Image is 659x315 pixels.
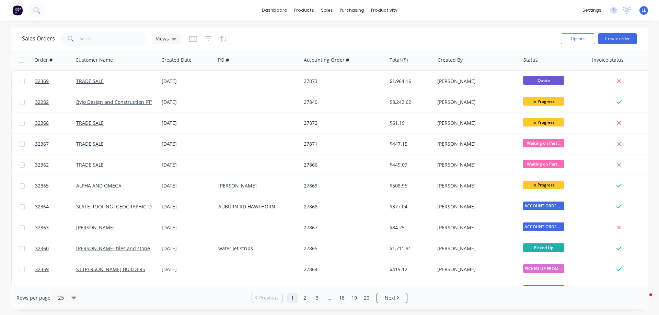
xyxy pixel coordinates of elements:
[390,78,430,85] div: $1,964.16
[287,293,298,303] a: Page 1 is your current page
[437,78,513,85] div: [PERSON_NAME]
[35,71,76,92] a: 32369
[162,182,213,189] div: [DATE]
[377,294,407,301] a: Next page
[561,33,595,44] button: Options
[76,245,150,252] a: [PERSON_NAME] tiles and stone
[437,266,513,273] div: [PERSON_NAME]
[80,32,147,46] input: Search...
[162,266,213,273] div: [DATE]
[76,99,164,105] a: ByJo Design and Construction PTY LTD
[437,120,513,126] div: [PERSON_NAME]
[523,139,564,147] span: Waiting on Part...
[35,196,76,217] a: 32364
[218,203,294,210] div: AUBURN RD HAWTHORN
[162,78,213,85] div: [DATE]
[361,293,372,303] a: Page 20
[291,5,317,15] div: products
[337,293,347,303] a: Page 18
[35,134,76,154] a: 32367
[390,245,430,252] div: $1,711.91
[35,141,49,147] span: 32367
[317,5,336,15] div: sales
[304,182,380,189] div: 27869
[76,266,145,272] a: ST [PERSON_NAME] BUILDERS
[16,294,50,301] span: Rows per page
[76,120,104,126] a: TRADE SALE
[162,141,213,147] div: [DATE]
[390,120,430,126] div: $61.19
[437,99,513,106] div: [PERSON_NAME]
[304,99,380,106] div: 27840
[437,224,513,231] div: [PERSON_NAME]
[76,203,162,210] a: SLATE ROOFING [GEOGRAPHIC_DATA]
[636,292,652,308] iframe: Intercom live chat
[523,202,564,210] span: ACCOUNT ORDERS ...
[390,224,430,231] div: $84.25
[390,182,430,189] div: $508.95
[35,224,49,231] span: 32363
[35,78,49,85] span: 32369
[390,266,430,273] div: $419.12
[304,78,380,85] div: 27873
[156,35,169,42] span: Views
[76,182,122,189] a: ALPHA AND OMEGA
[324,293,335,303] a: Jump forward
[162,203,213,210] div: [DATE]
[437,182,513,189] div: [PERSON_NAME]
[35,259,76,280] a: 32359
[35,155,76,175] a: 32362
[34,57,53,63] div: Order #
[523,285,564,294] span: ORDERS READY
[304,57,349,63] div: Accounting Order #
[641,7,646,13] span: LL
[259,294,279,301] span: Previous
[218,182,294,189] div: [PERSON_NAME]
[22,35,55,42] h1: Sales Orders
[249,293,410,303] ul: Pagination
[390,203,430,210] div: $377.04
[76,224,115,231] a: [PERSON_NAME]
[523,160,564,168] span: Waiting on Part...
[300,293,310,303] a: Page 2
[437,161,513,168] div: [PERSON_NAME]
[368,5,401,15] div: productivity
[252,294,282,301] a: Previous page
[523,264,564,273] span: PICKED UP FROM ...
[35,203,49,210] span: 32364
[162,224,213,231] div: [DATE]
[76,57,113,63] div: Customer Name
[35,238,76,259] a: 32360
[437,245,513,252] div: [PERSON_NAME]
[35,161,49,168] span: 32362
[161,57,192,63] div: Created Date
[76,78,104,84] a: TRADE SALE
[162,161,213,168] div: [DATE]
[12,5,23,15] img: Factory
[304,161,380,168] div: 27866
[438,57,463,63] div: Created By
[76,141,104,147] a: TRADE SALE
[523,97,564,106] span: In Progress
[349,293,359,303] a: Page 19
[390,161,430,168] div: $449.09
[437,141,513,147] div: [PERSON_NAME]
[579,5,605,15] div: settings
[592,57,624,63] div: Invoice status
[35,113,76,133] a: 32368
[523,118,564,126] span: In Progress
[162,120,213,126] div: [DATE]
[76,161,104,168] a: TRADE SALE
[523,243,564,252] span: Picked Up
[304,224,380,231] div: 27867
[35,245,49,252] span: 32360
[35,120,49,126] span: 32368
[35,175,76,196] a: 32365
[35,92,76,112] a: 32282
[35,280,76,301] a: 32358
[218,245,294,252] div: water jet strips
[35,182,49,189] span: 32365
[218,57,229,63] div: PO #
[35,217,76,238] a: 32363
[385,294,395,301] span: Next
